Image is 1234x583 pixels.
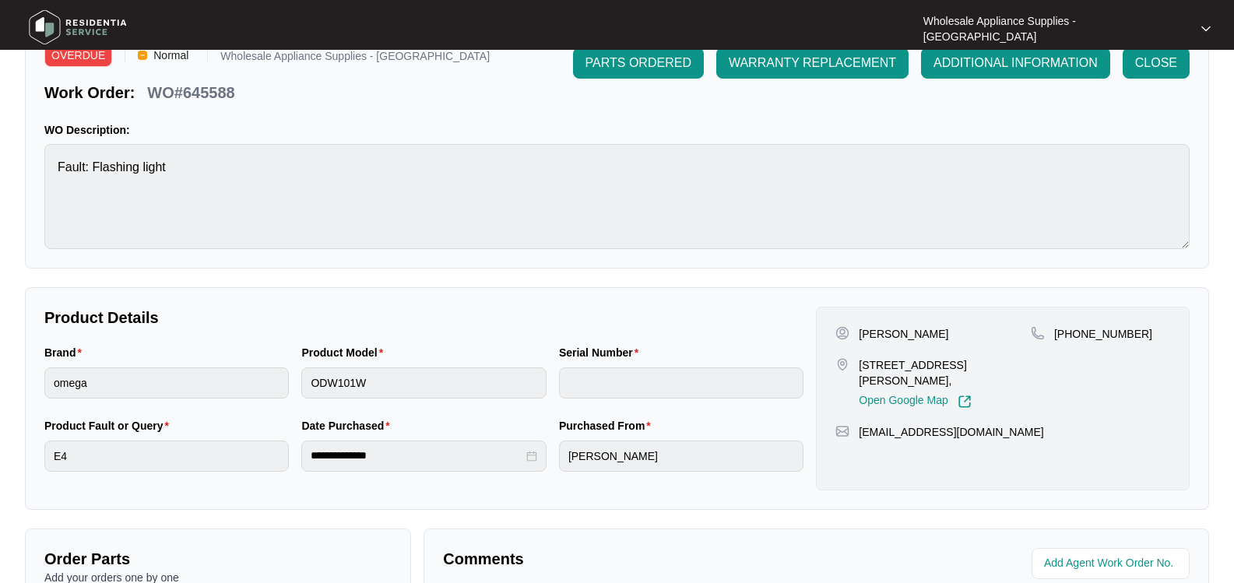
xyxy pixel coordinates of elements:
textarea: Fault: Flashing light [44,144,1190,249]
button: PARTS ORDERED [573,47,704,79]
button: ADDITIONAL INFORMATION [921,47,1110,79]
p: [EMAIL_ADDRESS][DOMAIN_NAME] [859,424,1043,440]
img: Link-External [958,395,972,409]
p: Wholesale Appliance Supplies - [GEOGRAPHIC_DATA] [923,13,1187,44]
img: map-pin [1031,326,1045,340]
input: Serial Number [559,367,803,399]
label: Purchased From [559,418,657,434]
input: Product Model [301,367,546,399]
input: Product Fault or Query [44,441,289,472]
img: Vercel Logo [138,51,147,60]
label: Serial Number [559,345,645,360]
span: CLOSE [1135,54,1177,72]
button: CLOSE [1123,47,1190,79]
p: [STREET_ADDRESS][PERSON_NAME], [859,357,1031,388]
label: Brand [44,345,88,360]
span: OVERDUE [44,44,112,67]
p: [PHONE_NUMBER] [1054,326,1152,342]
p: Wholesale Appliance Supplies - [GEOGRAPHIC_DATA] [220,51,490,67]
img: map-pin [835,357,849,371]
p: [PERSON_NAME] [859,326,948,342]
label: Date Purchased [301,418,396,434]
p: Work Order: [44,82,135,104]
label: Product Model [301,345,389,360]
p: WO#645588 [147,82,234,104]
a: Open Google Map [859,395,971,409]
p: Comments [443,548,805,570]
button: WARRANTY REPLACEMENT [716,47,909,79]
span: WARRANTY REPLACEMENT [729,54,896,72]
img: user-pin [835,326,849,340]
input: Date Purchased [311,448,522,464]
input: Brand [44,367,289,399]
label: Product Fault or Query [44,418,175,434]
span: PARTS ORDERED [585,54,691,72]
span: ADDITIONAL INFORMATION [933,54,1098,72]
p: Order Parts [44,548,392,570]
p: Product Details [44,307,803,328]
input: Purchased From [559,441,803,472]
span: Normal [147,44,195,67]
img: dropdown arrow [1201,25,1211,33]
input: Add Agent Work Order No. [1044,554,1180,573]
img: residentia service logo [23,4,132,51]
img: map-pin [835,424,849,438]
p: WO Description: [44,122,1190,138]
